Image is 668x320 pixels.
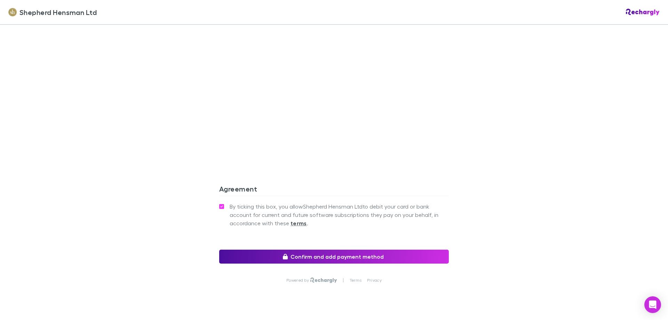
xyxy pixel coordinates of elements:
h3: Agreement [219,185,449,196]
img: Rechargly Logo [310,278,337,283]
div: Open Intercom Messenger [644,296,661,313]
a: Terms [350,278,361,283]
button: Confirm and add payment method [219,250,449,264]
img: Shepherd Hensman Ltd's Logo [8,8,17,16]
strong: terms [291,220,307,227]
a: Privacy [367,278,382,283]
p: | [343,278,344,283]
span: By ticking this box, you allow Shepherd Hensman Ltd to debit your card or bank account for curren... [230,202,449,227]
p: Powered by [286,278,310,283]
span: Shepherd Hensman Ltd [19,7,97,17]
img: Rechargly Logo [626,9,660,16]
